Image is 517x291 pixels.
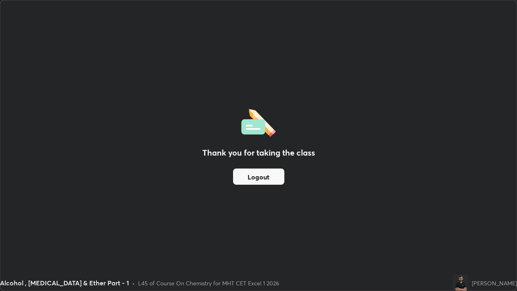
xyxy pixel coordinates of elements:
[472,279,517,287] div: [PERSON_NAME]
[241,106,276,137] img: offlineFeedback.1438e8b3.svg
[452,275,469,291] img: 389f4bdc53ec4d96b1e1bd1f524e2cc9.png
[132,279,135,287] div: •
[233,169,284,185] button: Logout
[138,279,279,287] div: L45 of Course On Chemistry for MHT CET Excel 1 2026
[202,147,315,159] h2: Thank you for taking the class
